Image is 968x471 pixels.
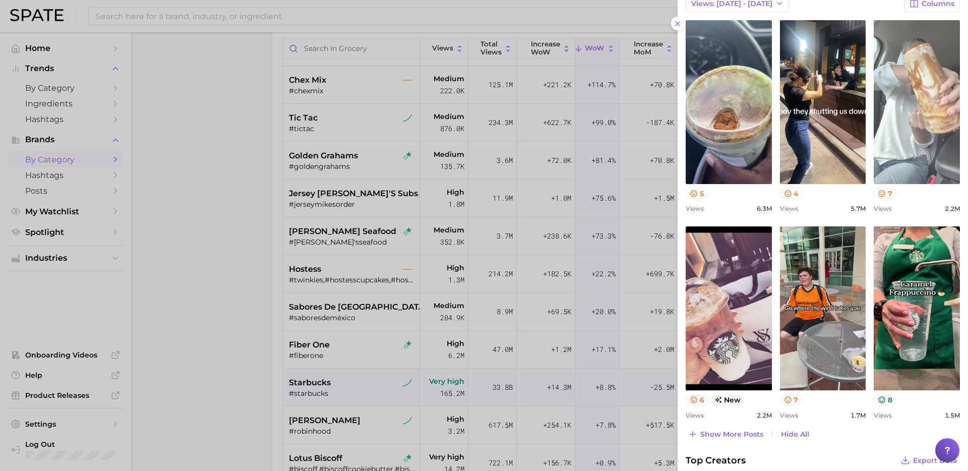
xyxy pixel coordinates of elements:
span: 1.5m [945,411,960,419]
span: Views [780,205,798,212]
span: 6.3m [757,205,772,212]
span: 1.7m [851,411,866,419]
button: Hide All [778,428,812,441]
button: 4 [780,188,803,199]
span: Top Creators [686,453,746,467]
button: 6 [686,395,708,405]
span: Show more posts [700,430,763,439]
button: 8 [874,395,896,405]
span: 5.7m [851,205,866,212]
span: Views [686,205,704,212]
span: Export Data [913,456,957,465]
button: 5 [686,188,708,199]
button: Show more posts [686,427,766,441]
span: Views [780,411,798,419]
span: 2.2m [757,411,772,419]
span: Views [686,411,704,419]
button: Export Data [898,453,960,467]
button: 7 [780,395,803,405]
span: Views [874,411,892,419]
span: Views [874,205,892,212]
span: 2.2m [945,205,960,212]
span: Hide All [781,430,809,439]
button: 7 [874,188,896,199]
span: new [710,395,745,405]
